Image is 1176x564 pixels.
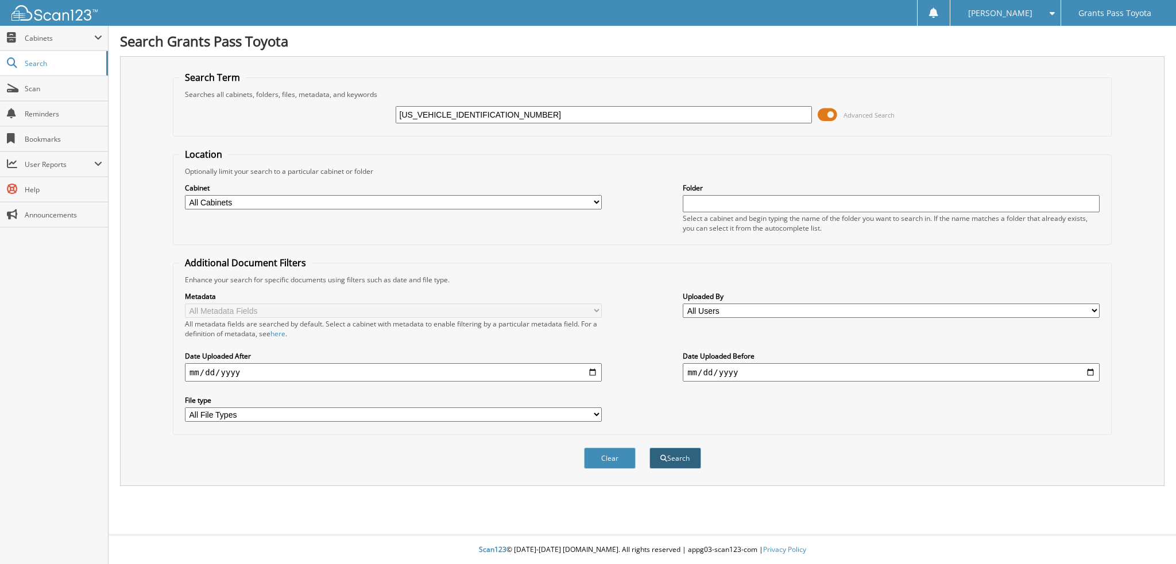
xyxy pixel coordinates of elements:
a: here [270,329,285,339]
span: Help [25,185,102,195]
label: Date Uploaded After [185,351,602,361]
span: Scan123 [479,544,506,554]
div: Optionally limit your search to a particular cabinet or folder [179,166,1105,176]
span: Bookmarks [25,134,102,144]
span: Scan [25,84,102,94]
div: Searches all cabinets, folders, files, metadata, and keywords [179,90,1105,99]
button: Search [649,448,701,469]
span: Reminders [25,109,102,119]
legend: Additional Document Filters [179,256,312,269]
label: Folder [683,183,1100,193]
button: Clear [584,448,636,469]
span: [PERSON_NAME] [968,10,1032,17]
div: All metadata fields are searched by default. Select a cabinet with metadata to enable filtering b... [185,319,602,339]
img: scan123-logo-white.svg [11,5,98,21]
span: Search [25,59,100,68]
span: Grants Pass Toyota [1078,10,1151,17]
div: Select a cabinet and begin typing the name of the folder you want to search in. If the name match... [683,213,1100,233]
legend: Search Term [179,71,246,84]
label: Uploaded By [683,291,1100,301]
div: © [DATE]-[DATE] [DOMAIN_NAME]. All rights reserved | appg03-scan123-com | [109,536,1176,564]
span: Announcements [25,210,102,220]
span: User Reports [25,160,94,169]
label: Date Uploaded Before [683,351,1100,361]
input: end [683,363,1100,382]
iframe: Chat Widget [1119,509,1176,564]
a: Privacy Policy [763,544,806,554]
span: Advanced Search [844,111,895,119]
div: Enhance your search for specific documents using filters such as date and file type. [179,275,1105,285]
label: Metadata [185,291,602,301]
legend: Location [179,148,228,161]
label: Cabinet [185,183,602,193]
label: File type [185,395,602,405]
h1: Search Grants Pass Toyota [120,32,1165,50]
span: Cabinets [25,33,94,43]
input: start [185,363,602,382]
